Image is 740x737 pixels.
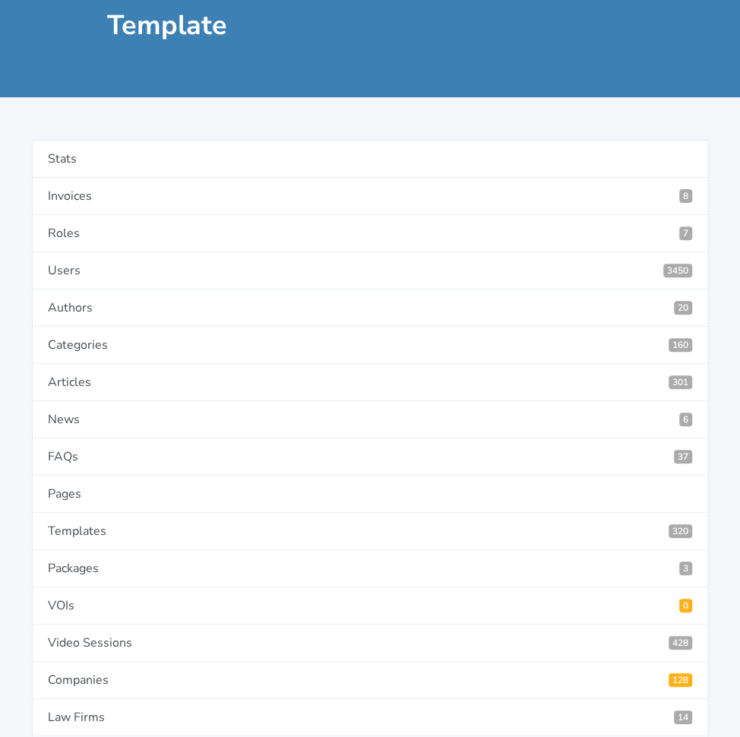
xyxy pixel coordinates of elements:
[32,662,708,699] a: Companies128
[32,550,708,587] a: Packages3
[679,599,692,612] span: Pending VOIs
[32,364,708,401] a: Articles
[669,636,692,650] span: Video Sessions
[32,140,708,178] a: Stats
[669,338,692,352] span: 160
[32,587,708,625] a: VOIs0
[32,476,708,513] a: Pages
[107,8,633,43] h1: Template
[32,327,708,364] a: Categories160
[32,401,708,438] a: News
[679,189,692,203] span: 8
[32,513,708,550] a: Templates
[32,699,708,736] a: Law Firms14
[669,524,692,538] span: 320
[674,301,692,315] span: 20
[32,625,708,662] a: Video Sessions428
[679,413,692,426] span: 6
[32,215,708,252] a: Roles7
[663,264,692,277] span: 3450
[679,226,692,240] span: 7
[669,375,692,389] span: 301
[32,289,708,327] a: Authors20
[32,438,708,476] a: FAQs
[679,561,692,575] span: 3
[674,710,692,724] span: Law Firms
[674,450,692,463] span: 37
[32,252,708,289] a: Users3450
[669,673,692,687] span: Registered Companies
[32,178,708,215] a: Invoices8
